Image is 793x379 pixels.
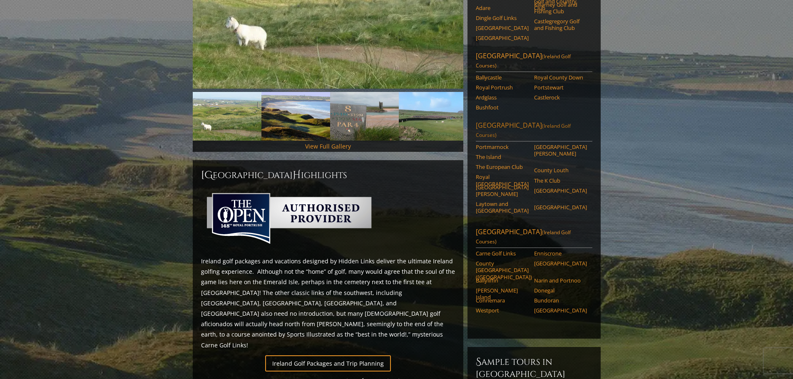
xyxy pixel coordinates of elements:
[476,184,529,198] a: [GEOGRAPHIC_DATA][PERSON_NAME]
[476,250,529,257] a: Carne Golf Links
[534,74,587,81] a: Royal County Down
[476,260,529,280] a: County [GEOGRAPHIC_DATA] ([GEOGRAPHIC_DATA])
[476,144,529,150] a: Portmarnock
[476,227,592,248] a: [GEOGRAPHIC_DATA](Ireland Golf Courses)
[534,287,587,294] a: Donegal
[476,229,571,245] span: (Ireland Golf Courses)
[476,121,592,141] a: [GEOGRAPHIC_DATA](Ireland Golf Courses)
[201,256,455,350] p: Ireland golf packages and vacations designed by Hidden Links deliver the ultimate Ireland golfing...
[476,201,529,214] a: Laytown and [GEOGRAPHIC_DATA]
[476,173,529,187] a: Royal [GEOGRAPHIC_DATA]
[476,104,529,111] a: Bushfoot
[534,84,587,91] a: Portstewart
[305,142,351,150] a: View Full Gallery
[476,307,529,314] a: Westport
[534,144,587,157] a: [GEOGRAPHIC_DATA][PERSON_NAME]
[476,51,592,72] a: [GEOGRAPHIC_DATA](Ireland Golf Courses)
[534,204,587,211] a: [GEOGRAPHIC_DATA]
[534,167,587,173] a: County Louth
[534,1,587,15] a: Killarney Golf and Fishing Club
[476,74,529,81] a: Ballycastle
[534,297,587,304] a: Bundoran
[476,122,571,139] span: (Ireland Golf Courses)
[534,260,587,267] a: [GEOGRAPHIC_DATA]
[476,297,529,304] a: Connemara
[534,187,587,194] a: [GEOGRAPHIC_DATA]
[534,177,587,184] a: The K Club
[476,5,529,11] a: Adare
[476,287,529,301] a: [PERSON_NAME] Island
[534,277,587,284] a: Narin and Portnoo
[534,18,587,32] a: Castlegregory Golf and Fishing Club
[265,355,391,372] a: Ireland Golf Packages and Trip Planning
[201,168,455,182] h2: [GEOGRAPHIC_DATA] ighlights
[476,163,529,170] a: The European Club
[534,250,587,257] a: Enniscrone
[476,53,571,69] span: (Ireland Golf Courses)
[534,307,587,314] a: [GEOGRAPHIC_DATA]
[476,15,529,21] a: Dingle Golf Links
[293,168,301,182] span: H
[476,277,529,284] a: Ballyliffin
[534,94,587,101] a: Castlerock
[476,35,529,41] a: [GEOGRAPHIC_DATA]
[476,84,529,91] a: Royal Portrush
[476,154,529,160] a: The Island
[476,94,529,101] a: Ardglass
[476,25,529,31] a: [GEOGRAPHIC_DATA]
